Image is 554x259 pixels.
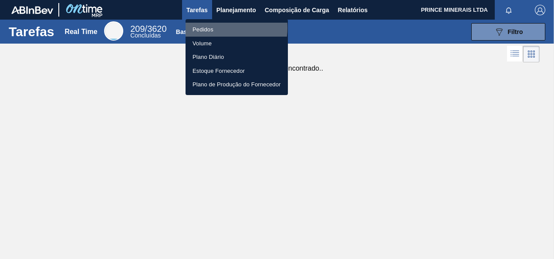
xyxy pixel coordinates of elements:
[186,37,288,51] a: Volume
[186,64,288,78] a: Estoque Fornecedor
[186,23,288,37] a: Pedidos
[186,50,288,64] a: Plano Diário
[186,78,288,92] a: Plano de Produção do Fornecedor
